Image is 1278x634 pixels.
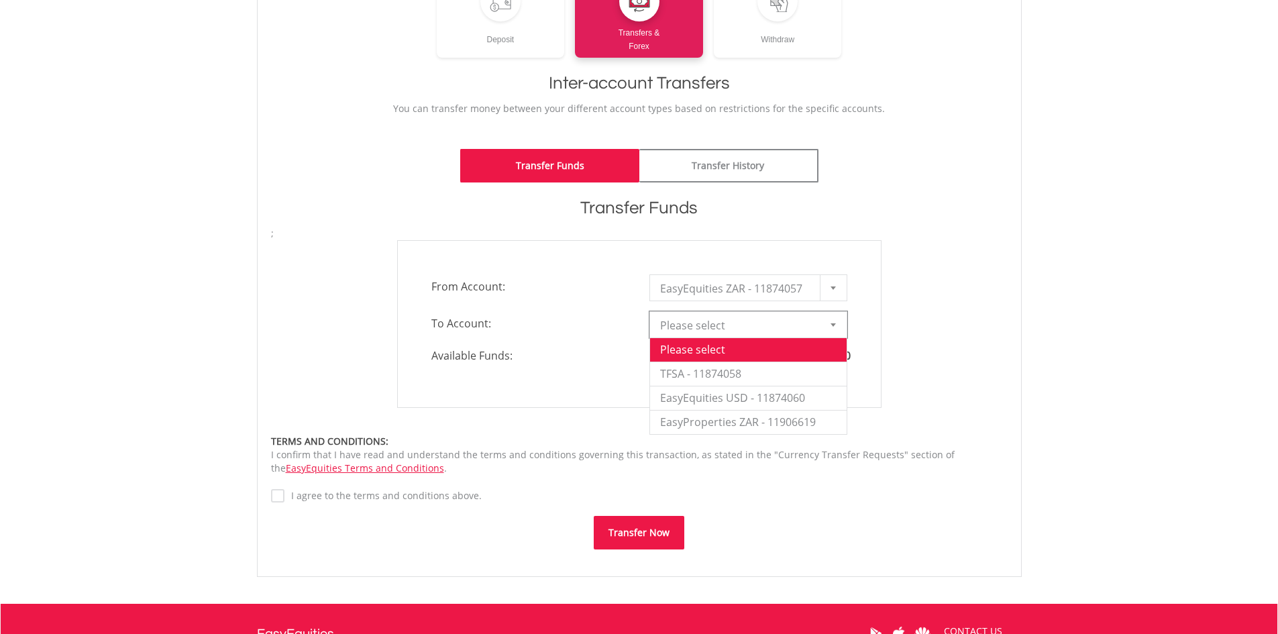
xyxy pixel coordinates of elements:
div: Transfers & Forex [575,21,703,53]
span: To Account: [421,311,639,335]
label: I agree to the terms and conditions above. [284,489,482,503]
a: Transfer Funds [460,149,639,182]
li: Please select [650,337,847,362]
div: Withdraw [714,21,842,46]
div: Deposit [437,21,565,46]
li: EasyEquities USD - 11874060 [650,386,847,410]
span: Please select [660,312,816,339]
span: From Account: [421,274,639,299]
h1: Inter-account Transfers [271,71,1008,95]
li: TFSA - 11874058 [650,362,847,386]
div: I confirm that I have read and understand the terms and conditions governing this transaction, as... [271,435,1008,475]
a: EasyEquities Terms and Conditions [286,462,444,474]
span: EasyEquities ZAR - 11874057 [660,275,816,302]
button: Transfer Now [594,516,684,549]
p: You can transfer money between your different account types based on restrictions for the specifi... [271,102,1008,115]
h1: Transfer Funds [271,196,1008,220]
form: ; [271,227,1008,549]
div: TERMS AND CONDITIONS: [271,435,1008,448]
span: Available Funds: [421,348,639,364]
a: Transfer History [639,149,818,182]
li: EasyProperties ZAR - 11906619 [650,410,847,434]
